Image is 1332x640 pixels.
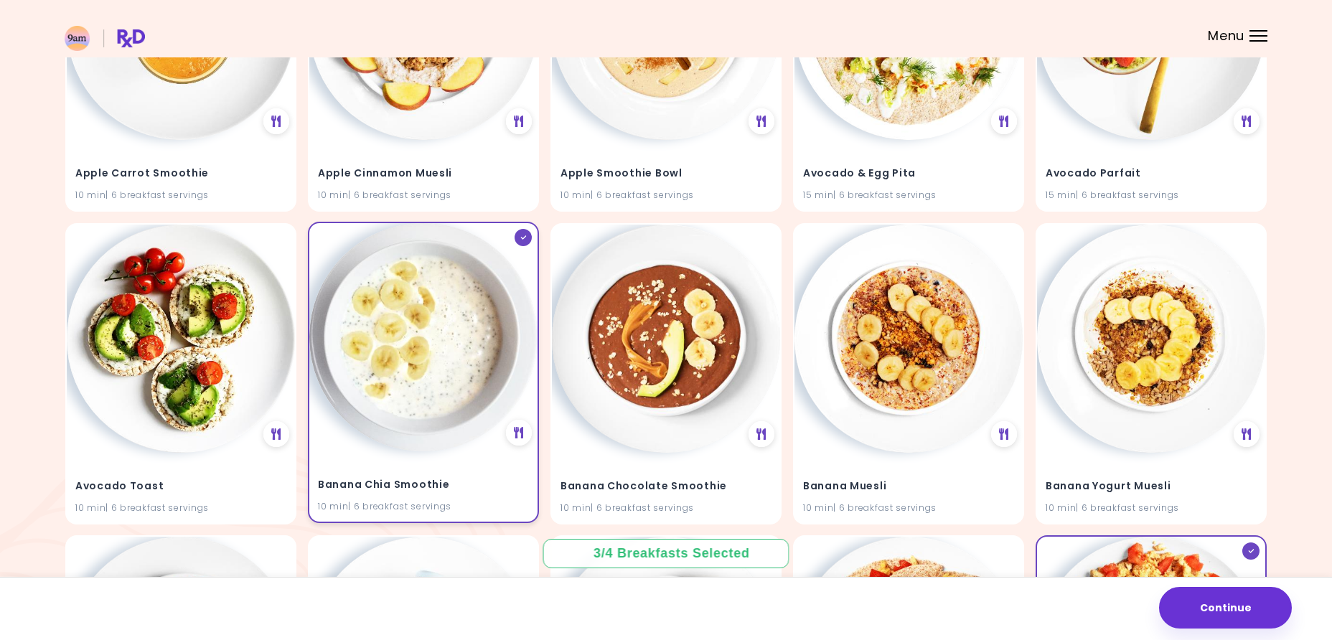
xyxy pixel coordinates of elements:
[1046,187,1257,201] div: 15 min | 6 breakfast servings
[318,473,529,496] h4: Banana Chia Smoothie
[991,421,1017,447] div: See Meal Plan
[75,474,286,497] h4: Avocado Toast
[749,421,774,447] div: See Meal Plan
[1046,474,1257,497] h4: Banana Yogurt Muesli
[318,187,529,201] div: 10 min | 6 breakfast servings
[749,108,774,134] div: See Meal Plan
[506,108,532,134] div: See Meal Plan
[1234,108,1260,134] div: See Meal Plan
[561,187,771,201] div: 10 min | 6 breakfast servings
[561,500,771,514] div: 10 min | 6 breakfast servings
[75,162,286,185] h4: Apple Carrot Smoothie
[1208,29,1244,42] span: Menu
[1046,162,1257,185] h4: Avocado Parfait
[803,474,1014,497] h4: Banana Muesli
[1159,587,1292,629] button: Continue
[1234,421,1260,447] div: See Meal Plan
[803,500,1014,514] div: 10 min | 6 breakfast servings
[75,500,286,514] div: 10 min | 6 breakfast servings
[561,474,771,497] h4: Banana Chocolate Smoothie
[803,162,1014,185] h4: Avocado & Egg Pita
[991,108,1017,134] div: See Meal Plan
[65,26,145,51] img: RxDiet
[263,108,289,134] div: See Meal Plan
[318,499,529,512] div: 10 min | 6 breakfast servings
[561,162,771,185] h4: Apple Smoothie Bowl
[594,545,738,563] div: 3 / 4 Breakfasts Selected
[263,421,289,447] div: See Meal Plan
[1046,500,1257,514] div: 10 min | 6 breakfast servings
[75,187,286,201] div: 10 min | 6 breakfast servings
[506,420,532,446] div: See Meal Plan
[318,162,529,185] h4: Apple Cinnamon Muesli
[803,187,1014,201] div: 15 min | 6 breakfast servings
